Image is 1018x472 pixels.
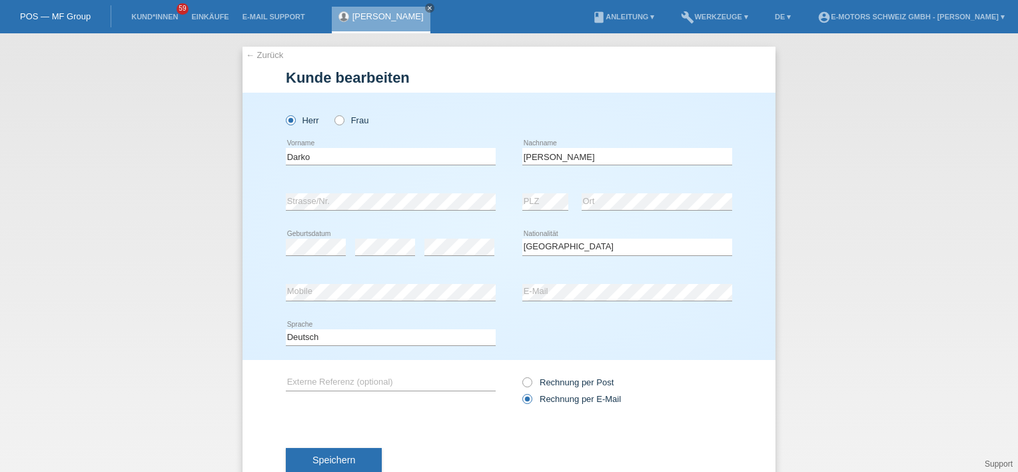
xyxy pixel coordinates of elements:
[811,13,1011,21] a: account_circleE-Motors Schweiz GmbH - [PERSON_NAME] ▾
[236,13,312,21] a: E-Mail Support
[768,13,797,21] a: DE ▾
[522,377,614,387] label: Rechnung per Post
[334,115,368,125] label: Frau
[312,455,355,465] span: Speichern
[985,459,1013,469] a: Support
[817,11,831,24] i: account_circle
[522,394,531,411] input: Rechnung per E-Mail
[286,69,732,86] h1: Kunde bearbeiten
[681,11,694,24] i: build
[286,115,319,125] label: Herr
[334,115,343,124] input: Frau
[425,3,434,13] a: close
[592,11,606,24] i: book
[522,377,531,394] input: Rechnung per Post
[177,3,189,15] span: 59
[674,13,755,21] a: buildWerkzeuge ▾
[522,394,621,404] label: Rechnung per E-Mail
[352,11,424,21] a: [PERSON_NAME]
[185,13,235,21] a: Einkäufe
[426,5,433,11] i: close
[246,50,283,60] a: ← Zurück
[125,13,185,21] a: Kund*innen
[586,13,661,21] a: bookAnleitung ▾
[286,115,294,124] input: Herr
[20,11,91,21] a: POS — MF Group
